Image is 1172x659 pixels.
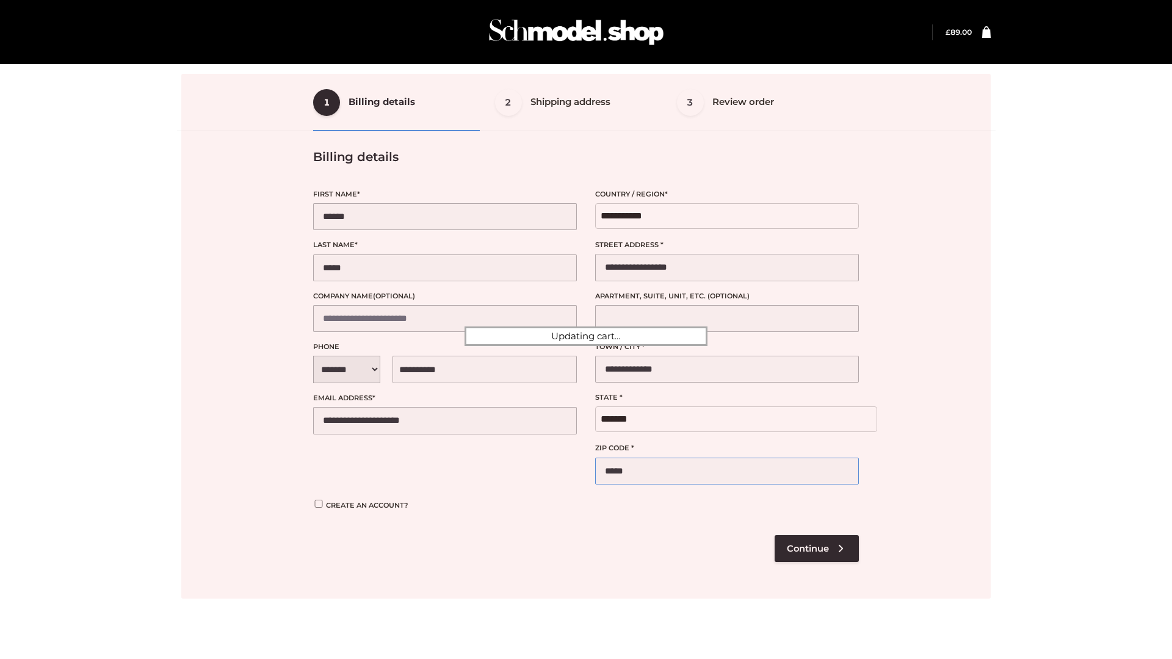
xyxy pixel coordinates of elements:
bdi: 89.00 [946,27,972,37]
span: £ [946,27,950,37]
a: £89.00 [946,27,972,37]
img: Schmodel Admin 964 [485,8,668,56]
div: Updating cart... [465,326,707,346]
